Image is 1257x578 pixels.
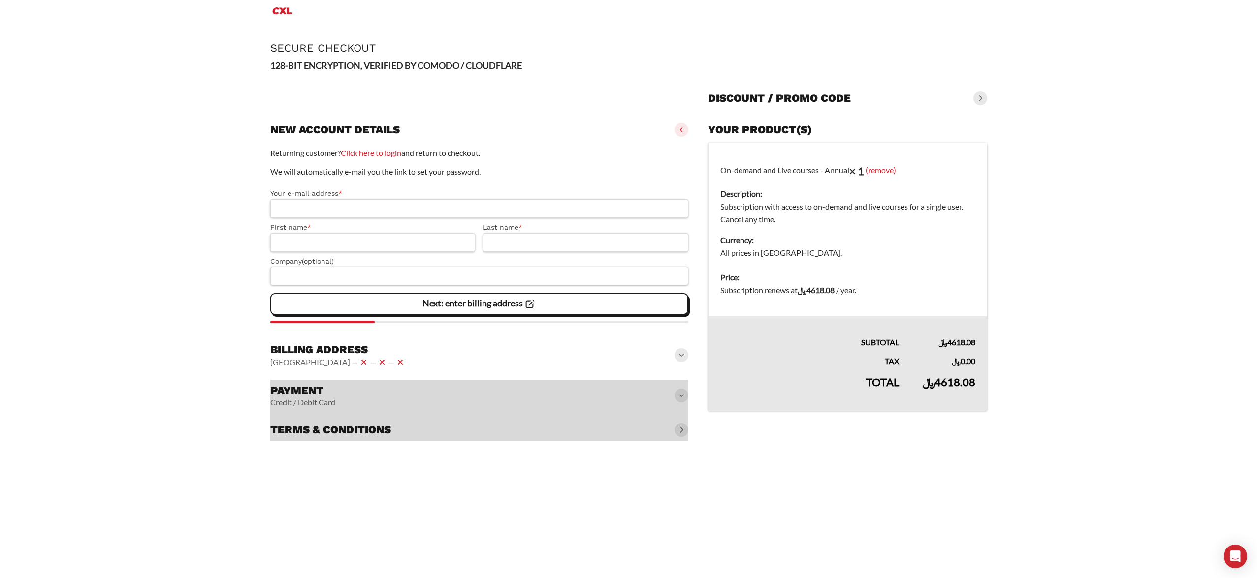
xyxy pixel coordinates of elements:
strong: 128-BIT ENCRYPTION, VERIFIED BY COMODO / CLOUDFLARE [270,60,522,71]
th: Subtotal [709,316,911,349]
span: ﷼ [923,375,935,389]
dd: Subscription with access to on-demand and live courses for a single user. Cancel any time. [720,200,975,226]
p: We will automatically e-mail you the link to set your password. [270,165,689,178]
span: ﷼ [938,337,947,347]
vaadin-horizontal-layout: [GEOGRAPHIC_DATA] — — — [270,356,406,368]
a: Click here to login [341,148,401,157]
div: Open Intercom Messenger [1224,545,1247,568]
span: ﷼ [952,356,961,365]
dt: Price: [720,271,975,284]
span: (optional) [302,257,334,265]
dt: Description: [720,187,975,200]
label: Company [270,256,689,267]
bdi: 4618.08 [798,285,835,295]
vaadin-button: Next: enter billing address [270,293,689,315]
span: Subscription renews at . [720,285,856,295]
a: (remove) [866,165,896,174]
label: Your e-mail address [270,188,689,199]
dd: All prices in [GEOGRAPHIC_DATA]. [720,246,975,259]
bdi: 4618.08 [938,337,975,347]
th: Tax [709,349,911,367]
span: ﷼ [798,285,806,295]
h1: Secure Checkout [270,42,987,54]
label: First name [270,222,476,233]
h3: New account details [270,123,400,137]
label: Last name [483,222,688,233]
p: Returning customer? and return to checkout. [270,147,689,159]
td: On-demand and Live courses - Annual [709,143,987,266]
h3: Billing address [270,343,406,357]
strong: × 1 [849,164,864,178]
bdi: 0.00 [952,356,975,365]
th: Total [709,367,911,411]
span: / year [836,285,855,295]
h3: Discount / promo code [708,91,851,105]
bdi: 4618.08 [923,375,975,389]
dt: Currency: [720,234,975,246]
